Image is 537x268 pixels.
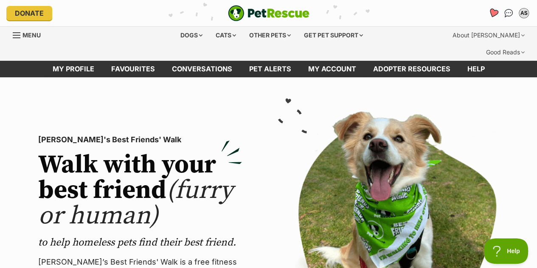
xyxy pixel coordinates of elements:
[38,175,233,232] span: (furry or human)
[517,6,531,20] button: My account
[38,236,242,249] p: to help homeless pets find their best friend.
[44,61,103,77] a: My profile
[484,238,529,264] iframe: Help Scout Beacon - Open
[174,27,208,44] div: Dogs
[480,44,531,61] div: Good Reads
[300,61,365,77] a: My account
[38,134,242,146] p: [PERSON_NAME]'s Best Friends' Walk
[504,9,513,17] img: chat-41dd97257d64d25036548639549fe6c8038ab92f7586957e7f3b1b290dea8141.svg
[210,27,242,44] div: Cats
[243,27,297,44] div: Other pets
[13,27,47,42] a: Menu
[502,6,515,20] a: Conversations
[103,61,163,77] a: Favourites
[241,61,300,77] a: Pet alerts
[228,5,309,21] img: logo-e224e6f780fb5917bec1dbf3a21bbac754714ae5b6737aabdf751b685950b380.svg
[486,6,531,20] ul: Account quick links
[365,61,459,77] a: Adopter resources
[38,152,242,229] h2: Walk with your best friend
[163,61,241,77] a: conversations
[6,6,52,20] a: Donate
[447,27,531,44] div: About [PERSON_NAME]
[298,27,369,44] div: Get pet support
[520,9,528,17] div: AS
[22,31,41,39] span: Menu
[459,61,493,77] a: Help
[485,4,502,22] a: Favourites
[228,5,309,21] a: PetRescue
